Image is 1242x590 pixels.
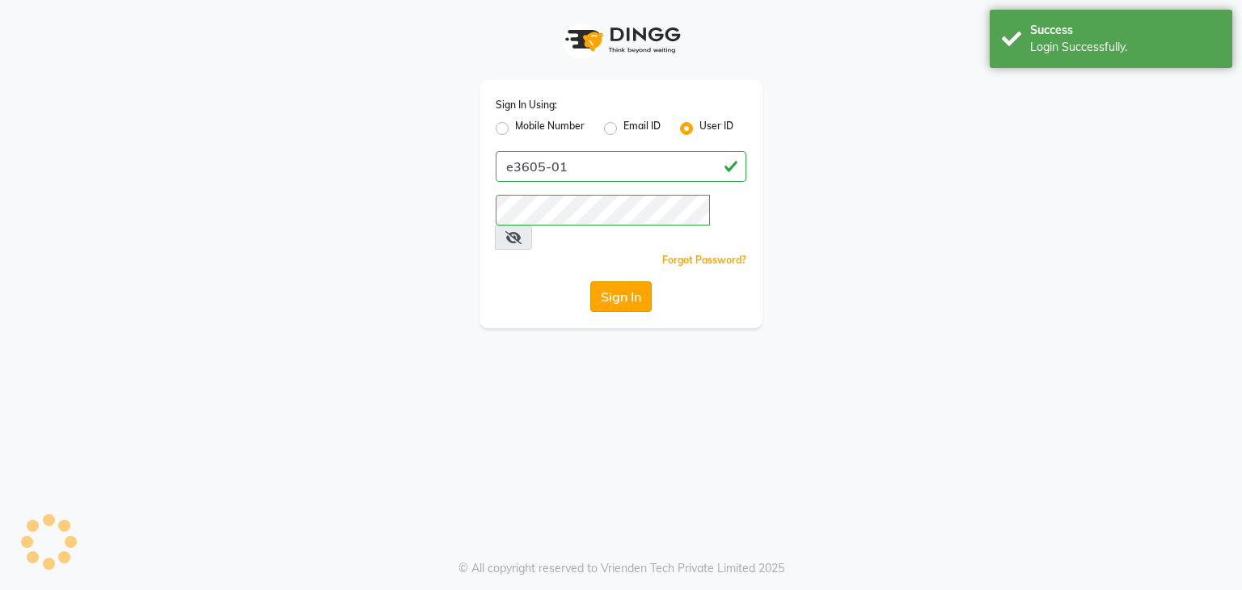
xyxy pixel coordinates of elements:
[590,281,652,312] button: Sign In
[496,151,746,182] input: Username
[623,119,661,138] label: Email ID
[515,119,585,138] label: Mobile Number
[1030,39,1220,56] div: Login Successfully.
[556,16,686,64] img: logo1.svg
[496,98,557,112] label: Sign In Using:
[496,195,710,225] input: Username
[662,254,746,266] a: Forgot Password?
[1030,22,1220,39] div: Success
[699,119,733,138] label: User ID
